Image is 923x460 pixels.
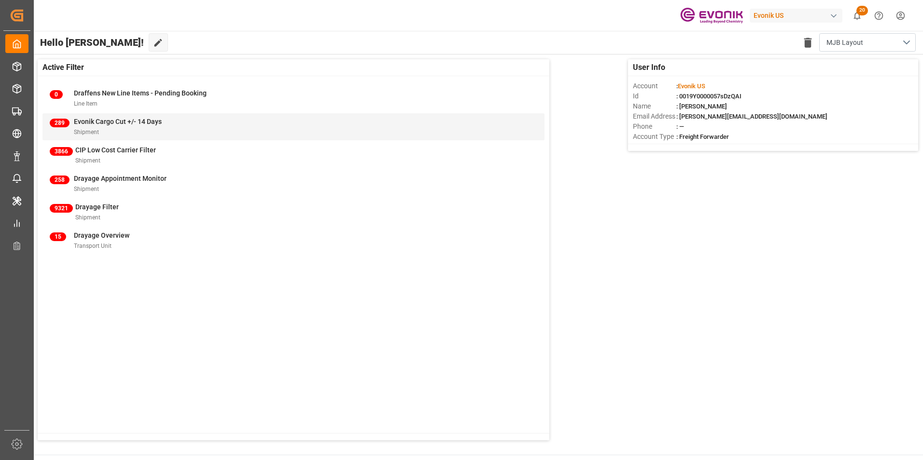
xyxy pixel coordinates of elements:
[678,82,705,90] span: Evonik US
[74,243,112,249] span: Transport Unit
[74,186,99,192] span: Shipment
[40,33,144,52] span: Hello [PERSON_NAME]!
[50,174,537,194] a: 258Drayage Appointment MonitorShipment
[633,101,676,111] span: Name
[50,147,73,156] span: 3866
[75,157,100,164] span: Shipment
[633,62,665,73] span: User Info
[676,123,684,130] span: : —
[50,230,537,251] a: 15Drayage OverviewTransport Unit
[676,93,741,100] span: : 0019Y0000057sDzQAI
[74,100,98,107] span: Line Item
[676,133,729,140] span: : Freight Forwarder
[75,146,156,154] span: CIP Low Cost Carrier Filter
[826,38,863,48] span: MJB Layout
[50,90,63,99] span: 0
[633,132,676,142] span: Account Type
[50,119,70,127] span: 289
[676,113,827,120] span: : [PERSON_NAME][EMAIL_ADDRESS][DOMAIN_NAME]
[74,129,99,135] span: Shipment
[74,175,167,182] span: Drayage Appointment Monitor
[74,231,129,239] span: Drayage Overview
[633,81,676,91] span: Account
[856,6,868,15] span: 20
[50,202,537,222] a: 9321Drayage FilterShipment
[42,62,84,73] span: Active Filter
[633,122,676,132] span: Phone
[50,232,66,241] span: 15
[680,7,743,24] img: Evonik-brand-mark-Deep-Purple-RGB.jpeg_1700498283.jpeg
[633,111,676,122] span: Email Address
[74,118,162,125] span: Evonik Cargo Cut +/- 14 Days
[50,117,537,137] a: 289Evonik Cargo Cut +/- 14 DaysShipment
[633,91,676,101] span: Id
[75,214,100,221] span: Shipment
[75,203,119,211] span: Drayage Filter
[819,33,916,52] button: open menu
[676,103,727,110] span: : [PERSON_NAME]
[868,5,890,27] button: Help Center
[50,145,537,165] a: 3866CIP Low Cost Carrier FilterShipment
[50,176,70,184] span: 258
[50,88,537,108] a: 0Draffens New Line Items - Pending BookingLine Item
[750,6,846,25] button: Evonik US
[50,204,73,213] span: 9321
[750,9,842,23] div: Evonik US
[846,5,868,27] button: show 20 new notifications
[676,82,705,90] span: :
[74,89,207,97] span: Draffens New Line Items - Pending Booking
